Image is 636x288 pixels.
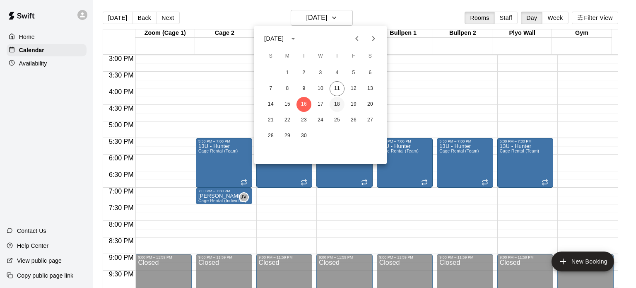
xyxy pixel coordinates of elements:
span: Thursday [330,48,344,65]
span: Tuesday [296,48,311,65]
button: 8 [280,81,295,96]
button: 27 [363,113,378,128]
button: 12 [346,81,361,96]
button: 21 [263,113,278,128]
button: Next month [365,30,382,47]
button: 14 [263,97,278,112]
button: 7 [263,81,278,96]
button: 25 [330,113,344,128]
button: 29 [280,128,295,143]
button: 11 [330,81,344,96]
div: [DATE] [264,34,284,43]
button: 17 [313,97,328,112]
span: Wednesday [313,48,328,65]
button: 24 [313,113,328,128]
button: 5 [346,65,361,80]
button: 13 [363,81,378,96]
button: 1 [280,65,295,80]
button: 16 [296,97,311,112]
button: calendar view is open, switch to year view [286,31,300,46]
button: 3 [313,65,328,80]
button: 4 [330,65,344,80]
span: Monday [280,48,295,65]
button: 22 [280,113,295,128]
button: 15 [280,97,295,112]
button: 2 [296,65,311,80]
button: 10 [313,81,328,96]
button: 19 [346,97,361,112]
button: 18 [330,97,344,112]
button: 20 [363,97,378,112]
button: 6 [363,65,378,80]
span: Friday [346,48,361,65]
button: 30 [296,128,311,143]
span: Sunday [263,48,278,65]
span: Saturday [363,48,378,65]
button: 26 [346,113,361,128]
button: 9 [296,81,311,96]
button: 28 [263,128,278,143]
button: Previous month [349,30,365,47]
button: 23 [296,113,311,128]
